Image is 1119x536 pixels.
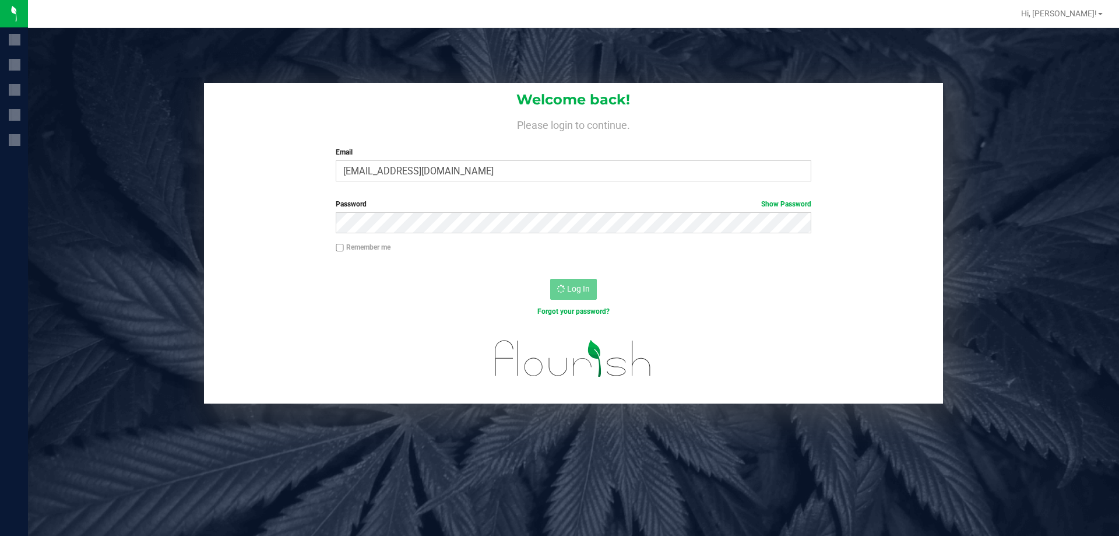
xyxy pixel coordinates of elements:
[567,284,590,293] span: Log In
[761,200,811,208] a: Show Password
[1021,9,1097,18] span: Hi, [PERSON_NAME]!
[336,244,344,252] input: Remember me
[204,117,943,131] h4: Please login to continue.
[204,92,943,107] h1: Welcome back!
[336,242,390,253] label: Remember me
[550,279,597,300] button: Log In
[481,329,666,388] img: flourish_logo.svg
[537,307,610,316] a: Forgot your password?
[336,200,367,208] span: Password
[336,147,811,157] label: Email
